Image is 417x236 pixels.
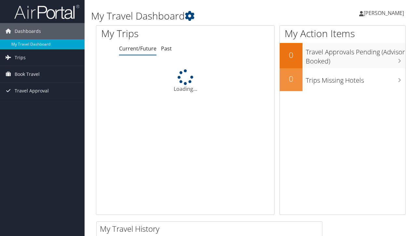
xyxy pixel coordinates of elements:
[359,3,410,23] a: [PERSON_NAME]
[280,49,303,61] h2: 0
[280,27,405,40] h1: My Action Items
[15,49,26,66] span: Trips
[280,68,405,91] a: 0Trips Missing Hotels
[15,66,40,82] span: Book Travel
[280,43,405,68] a: 0Travel Approvals Pending (Advisor Booked)
[101,27,195,40] h1: My Trips
[280,73,303,84] h2: 0
[14,4,79,20] img: airportal-logo.png
[100,223,322,234] h2: My Travel History
[119,45,156,52] a: Current/Future
[15,23,41,39] span: Dashboards
[96,69,274,93] div: Loading...
[364,9,404,17] span: [PERSON_NAME]
[15,83,49,99] span: Travel Approval
[91,9,304,23] h1: My Travel Dashboard
[306,73,405,85] h3: Trips Missing Hotels
[161,45,172,52] a: Past
[306,44,405,66] h3: Travel Approvals Pending (Advisor Booked)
